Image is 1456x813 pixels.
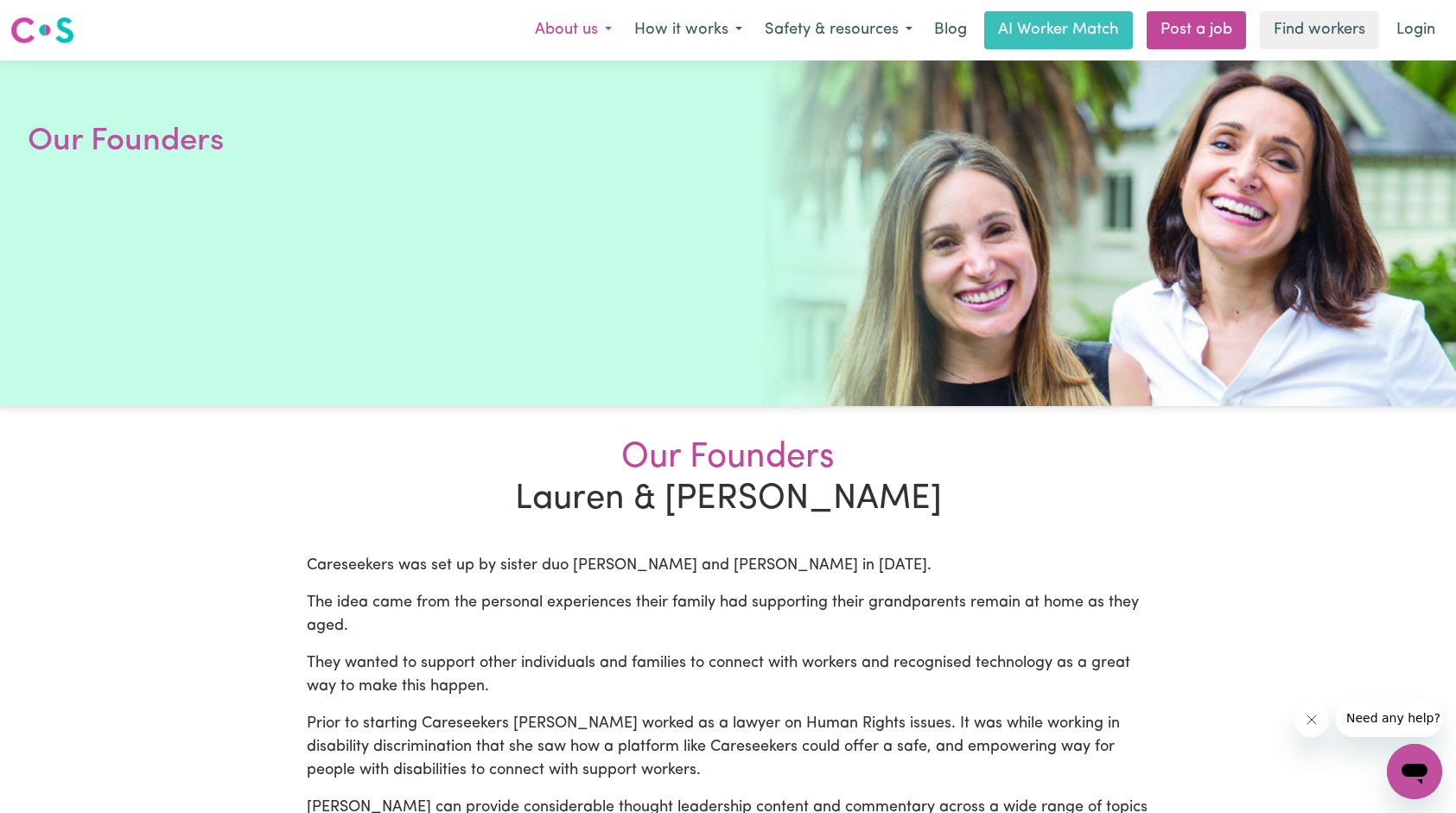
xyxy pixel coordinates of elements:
[924,11,977,49] a: Blog
[28,119,442,164] h1: Our Founders
[296,437,1160,520] h2: Lauren & [PERSON_NAME]
[1336,699,1442,737] iframe: Message from company
[307,592,1150,638] p: The idea came from the personal experiences their family had supporting their grandparents remain...
[524,12,623,48] button: About us
[10,10,74,50] a: Careseekers logo
[307,555,1150,578] p: Careseekers was set up by sister duo [PERSON_NAME] and [PERSON_NAME] in [DATE].
[753,12,924,48] button: Safety & resources
[307,437,1150,479] span: Our Founders
[307,652,1150,699] p: They wanted to support other individuals and families to connect with workers and recognised tech...
[307,713,1150,783] p: Prior to starting Careseekers [PERSON_NAME] worked as a lawyer on Human Rights issues. It was whi...
[623,12,753,48] button: How it works
[1260,11,1379,49] a: Find workers
[984,11,1133,49] a: AI Worker Match
[1387,744,1442,799] iframe: Button to launch messaging window
[1386,11,1446,49] a: Login
[1147,11,1246,49] a: Post a job
[10,15,74,46] img: Careseekers logo
[1294,702,1329,737] iframe: Close message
